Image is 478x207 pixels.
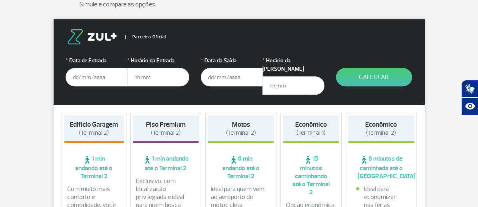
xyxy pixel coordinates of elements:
button: Abrir tradutor de língua de sinais. [461,80,478,98]
span: 1 min andando até o Terminal 2 [133,155,199,172]
span: 15 minutos caminhando até o Terminal 2 [283,155,339,196]
input: hh:mm [127,68,189,86]
button: Calcular [336,68,412,86]
label: Horário da Entrada [127,56,189,65]
input: dd/mm/aaaa [66,68,128,86]
strong: Motos [232,120,250,129]
strong: Piso Premium [146,120,186,129]
strong: Econômico [365,120,397,129]
span: (Terminal 2) [79,129,109,137]
input: dd/mm/aaaa [201,68,263,86]
span: (Terminal 1) [296,129,325,137]
span: 1 min andando até o Terminal 2 [64,155,124,180]
img: logo-zul.png [66,29,118,44]
strong: Edifício Garagem [70,120,118,129]
strong: Econômico [295,120,327,129]
input: hh:mm [262,76,324,95]
span: 6 minutos de caminhada até o [GEOGRAPHIC_DATA] [348,155,414,180]
label: Data de Entrada [66,56,128,65]
button: Abrir recursos assistivos. [461,98,478,115]
span: (Terminal 2) [151,129,181,137]
label: Horário da [PERSON_NAME] [262,56,324,73]
div: Plugin de acessibilidade da Hand Talk. [461,80,478,115]
span: (Terminal 2) [366,129,396,137]
span: (Terminal 2) [226,129,256,137]
span: Parceiro Oficial [125,35,166,39]
span: 6 min andando até o Terminal 2 [208,155,274,180]
label: Data da Saída [201,56,263,65]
